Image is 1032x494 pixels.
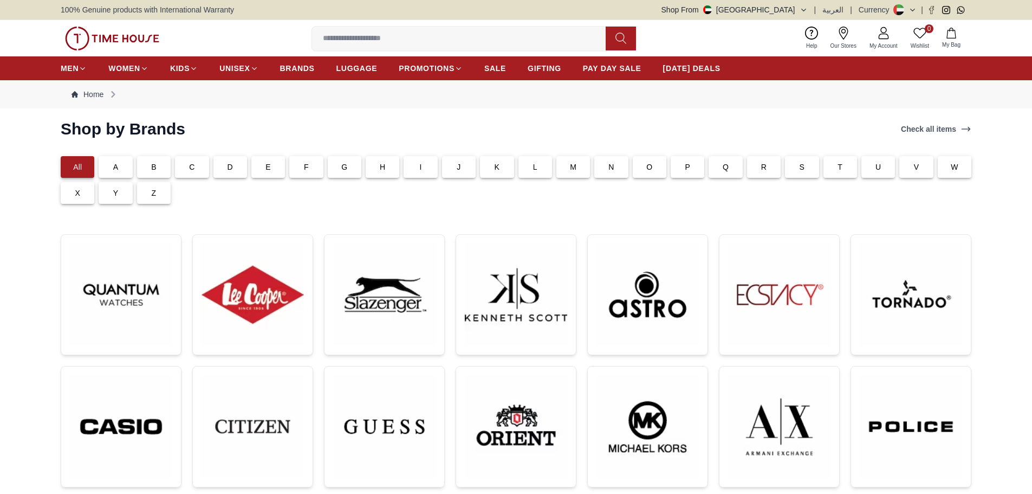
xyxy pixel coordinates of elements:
a: Check all items [899,121,973,137]
p: O [646,162,652,172]
img: United Arab Emirates [703,5,712,14]
img: ... [728,375,830,478]
span: BRANDS [280,63,315,74]
a: SALE [484,59,506,78]
span: 0 [925,24,933,33]
p: H [380,162,385,172]
span: [DATE] DEALS [663,63,721,74]
span: WOMEN [108,63,140,74]
a: Our Stores [824,24,863,52]
nav: Breadcrumb [61,80,971,108]
span: UNISEX [219,63,250,74]
a: Help [800,24,824,52]
a: 0Wishlist [904,24,936,52]
a: Whatsapp [957,6,965,14]
p: F [304,162,309,172]
a: [DATE] DEALS [663,59,721,78]
span: Our Stores [826,42,861,50]
img: ... [202,243,304,346]
a: WOMEN [108,59,148,78]
a: KIDS [170,59,198,78]
p: T [838,162,842,172]
span: 100% Genuine products with International Warranty [61,4,234,15]
span: | [850,4,852,15]
p: Y [113,188,119,198]
p: R [761,162,767,172]
span: PAY DAY SALE [583,63,641,74]
img: ... [333,243,436,346]
span: GIFTING [528,63,561,74]
img: ... [70,243,172,346]
img: ... [860,375,962,478]
p: V [914,162,919,172]
span: | [921,4,923,15]
p: Q [723,162,729,172]
a: UNISEX [219,59,258,78]
p: P [685,162,690,172]
img: ... [728,243,830,346]
p: X [75,188,80,198]
a: BRANDS [280,59,315,78]
a: Facebook [927,6,936,14]
h2: Shop by Brands [61,119,185,139]
p: A [113,162,119,172]
p: W [951,162,958,172]
img: ... [860,243,962,346]
p: M [570,162,576,172]
button: My Bag [936,25,967,51]
img: ... [70,375,172,478]
p: J [457,162,460,172]
img: ... [465,375,567,478]
span: SALE [484,63,506,74]
a: PAY DAY SALE [583,59,641,78]
img: ... [465,243,567,346]
p: N [608,162,614,172]
span: My Bag [938,41,965,49]
a: Home [72,89,103,100]
p: I [420,162,422,172]
span: KIDS [170,63,190,74]
p: L [533,162,537,172]
a: MEN [61,59,87,78]
a: PROMOTIONS [399,59,463,78]
span: | [814,4,816,15]
p: Z [152,188,157,198]
p: S [800,162,805,172]
p: B [151,162,157,172]
span: MEN [61,63,79,74]
span: LUGGAGE [336,63,378,74]
p: G [341,162,347,172]
img: ... [65,27,159,50]
img: ... [202,375,304,478]
div: Currency [859,4,894,15]
a: GIFTING [528,59,561,78]
a: Instagram [942,6,950,14]
span: PROMOTIONS [399,63,455,74]
p: C [189,162,194,172]
a: LUGGAGE [336,59,378,78]
img: ... [596,243,699,346]
p: D [228,162,233,172]
p: All [73,162,82,172]
p: U [875,162,881,172]
img: ... [333,375,436,478]
button: العربية [822,4,843,15]
img: ... [596,375,699,478]
p: K [495,162,500,172]
button: Shop From[GEOGRAPHIC_DATA] [661,4,808,15]
p: E [265,162,271,172]
span: Wishlist [906,42,933,50]
span: My Account [865,42,902,50]
span: Help [802,42,822,50]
